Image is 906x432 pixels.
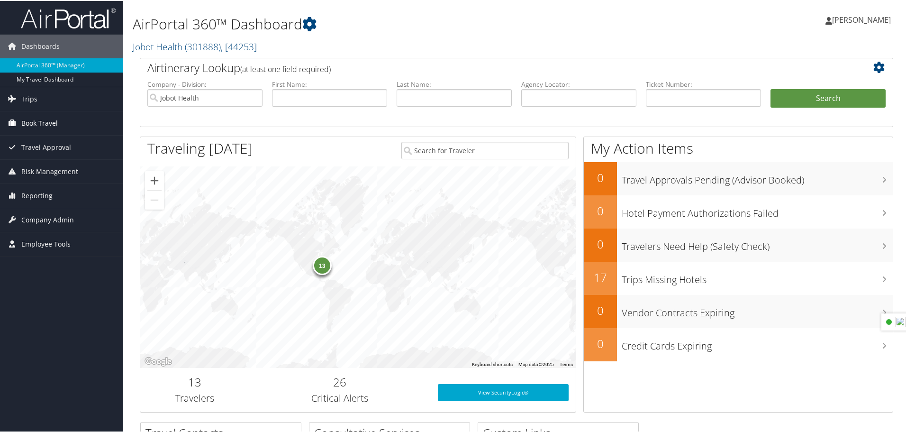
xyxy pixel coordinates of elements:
[145,190,164,209] button: Zoom out
[147,391,242,404] h3: Travelers
[622,168,893,186] h3: Travel Approvals Pending (Advisor Booked)
[622,267,893,285] h3: Trips Missing Hotels
[584,327,893,360] a: 0Credit Cards Expiring
[147,373,242,389] h2: 13
[256,391,424,404] h3: Critical Alerts
[21,34,60,57] span: Dashboards
[622,334,893,352] h3: Credit Cards Expiring
[825,5,900,33] a: [PERSON_NAME]
[221,39,257,52] span: , [ 44253 ]
[21,135,71,158] span: Travel Approval
[401,141,569,158] input: Search for Traveler
[21,86,37,110] span: Trips
[312,255,331,274] div: 13
[147,59,823,75] h2: Airtinerary Lookup
[256,373,424,389] h2: 26
[397,79,512,88] label: Last Name:
[584,169,617,185] h2: 0
[21,6,116,28] img: airportal-logo.png
[133,39,257,52] a: Jobot Health
[622,301,893,319] h3: Vendor Contracts Expiring
[584,194,893,228] a: 0Hotel Payment Authorizations Failed
[21,183,53,207] span: Reporting
[584,335,617,351] h2: 0
[584,235,617,251] h2: 0
[21,110,58,134] span: Book Travel
[584,294,893,327] a: 0Vendor Contracts Expiring
[646,79,761,88] label: Ticket Number:
[133,13,644,33] h1: AirPortal 360™ Dashboard
[584,202,617,218] h2: 0
[622,234,893,252] h3: Travelers Need Help (Safety Check)
[472,360,513,367] button: Keyboard shortcuts
[832,14,891,24] span: [PERSON_NAME]
[584,268,617,285] h2: 17
[560,361,573,366] a: Terms (opens in new tab)
[272,79,387,88] label: First Name:
[21,159,78,183] span: Risk Management
[584,228,893,261] a: 0Travelers Need Help (Safety Check)
[622,201,893,219] h3: Hotel Payment Authorizations Failed
[438,383,569,400] a: View SecurityLogic®
[21,231,71,255] span: Employee Tools
[145,170,164,189] button: Zoom in
[185,39,221,52] span: ( 301888 )
[21,207,74,231] span: Company Admin
[147,138,253,157] h1: Traveling [DATE]
[584,161,893,194] a: 0Travel Approvals Pending (Advisor Booked)
[521,79,636,88] label: Agency Locator:
[240,63,331,74] span: (at least one field required)
[518,361,554,366] span: Map data ©2025
[770,88,886,107] button: Search
[584,261,893,294] a: 17Trips Missing Hotels
[584,138,893,157] h1: My Action Items
[147,79,263,88] label: Company - Division:
[143,355,174,367] img: Google
[584,302,617,318] h2: 0
[143,355,174,367] a: Open this area in Google Maps (opens a new window)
